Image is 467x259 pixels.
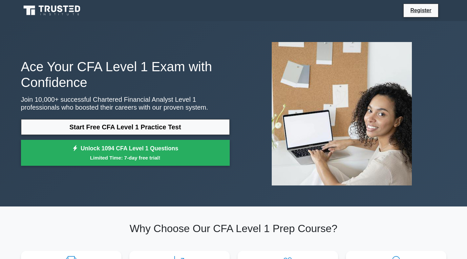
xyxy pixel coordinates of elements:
[21,222,446,235] h2: Why Choose Our CFA Level 1 Prep Course?
[21,96,230,111] p: Join 10,000+ successful Chartered Financial Analyst Level 1 professionals who boosted their caree...
[21,59,230,90] h1: Ace Your CFA Level 1 Exam with Confidence
[21,119,230,135] a: Start Free CFA Level 1 Practice Test
[21,140,230,166] a: Unlock 1094 CFA Level 1 QuestionsLimited Time: 7-day free trial!
[406,6,435,14] a: Register
[29,154,222,162] small: Limited Time: 7-day free trial!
